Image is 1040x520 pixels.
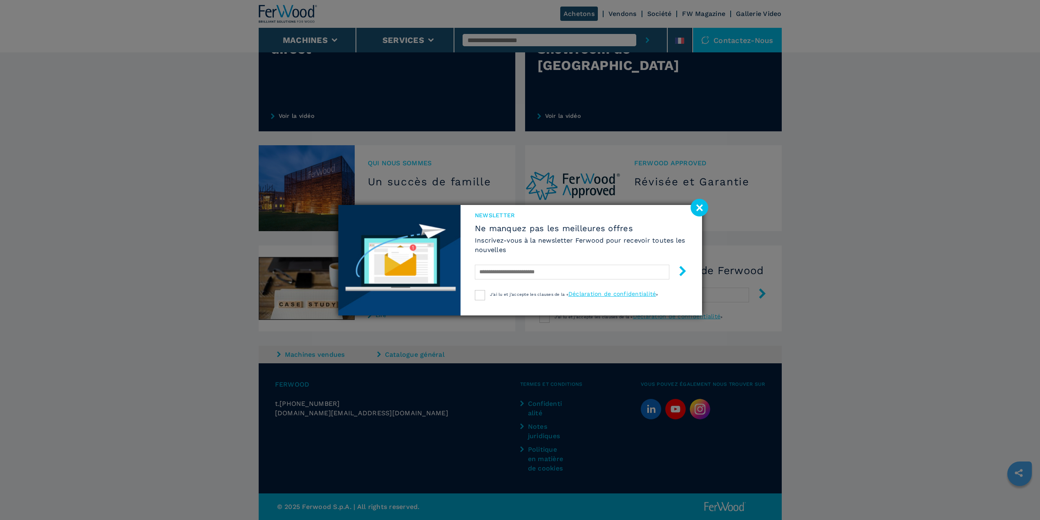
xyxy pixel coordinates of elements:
[475,211,688,219] span: Newsletter
[475,223,688,233] span: Ne manquez pas les meilleures offres
[490,292,568,297] span: J'ai lu et j'accepte les clauses de la «
[338,205,461,315] img: Newsletter image
[475,236,688,254] h6: Inscrivez-vous à la newsletter Ferwood pour recevoir toutes les nouvelles
[656,292,658,297] span: »
[669,263,688,282] button: submit-button
[568,290,656,297] a: Déclaration de confidentialité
